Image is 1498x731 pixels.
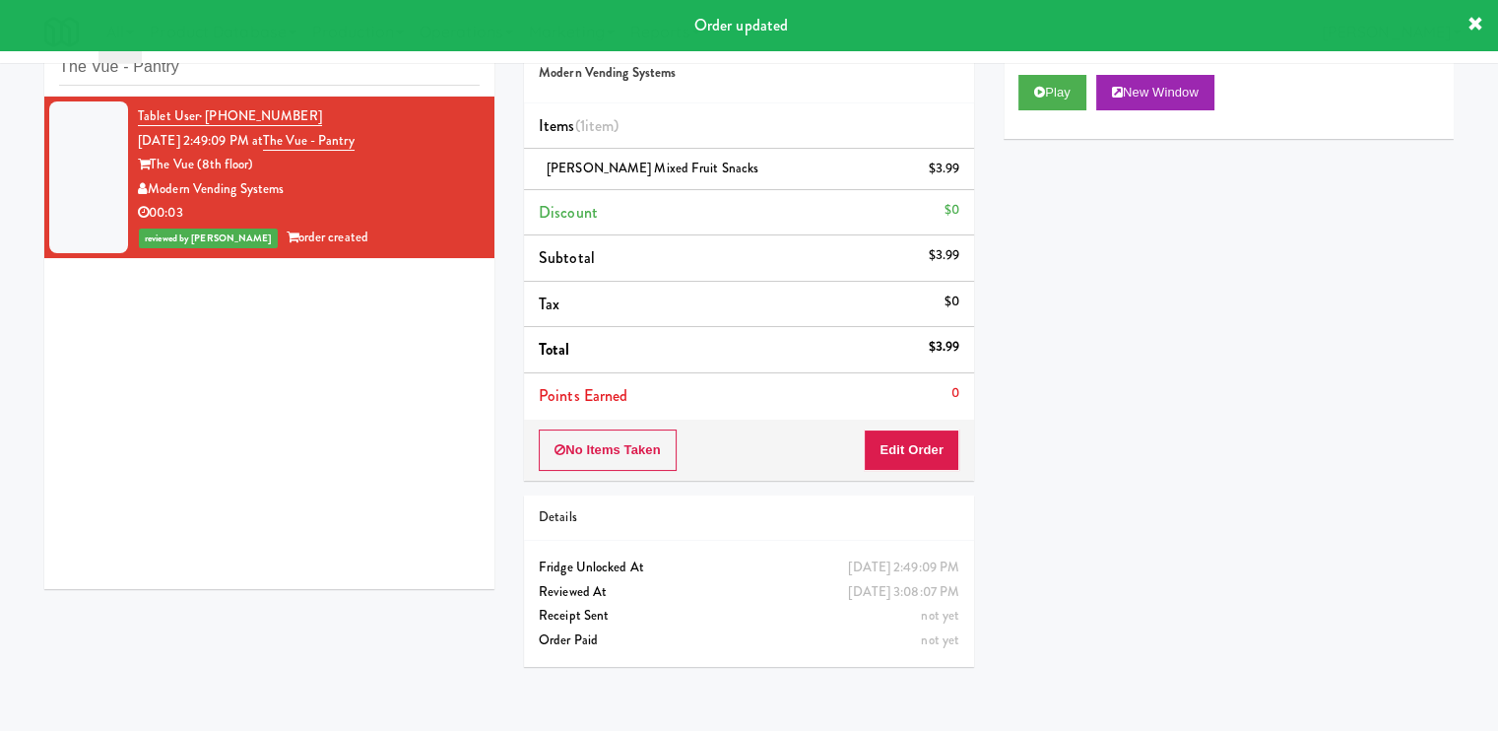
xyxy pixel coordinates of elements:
[263,131,355,151] a: The Vue - Pantry
[539,556,959,580] div: Fridge Unlocked At
[848,580,959,605] div: [DATE] 3:08:07 PM
[44,97,494,258] li: Tablet User· [PHONE_NUMBER][DATE] 2:49:09 PM atThe Vue - PantryThe Vue (8th floor)Modern Vending ...
[539,384,627,407] span: Points Earned
[539,293,559,315] span: Tax
[539,114,619,137] span: Items
[539,338,570,361] span: Total
[547,159,758,177] span: [PERSON_NAME] Mixed Fruit Snacks
[575,114,619,137] span: (1 )
[921,631,959,649] span: not yet
[199,106,322,125] span: · [PHONE_NUMBER]
[539,201,598,224] span: Discount
[139,229,278,248] span: reviewed by [PERSON_NAME]
[1018,75,1086,110] button: Play
[944,290,959,314] div: $0
[929,243,960,268] div: $3.99
[539,505,959,530] div: Details
[59,49,480,86] input: Search vision orders
[929,335,960,360] div: $3.99
[539,580,959,605] div: Reviewed At
[138,106,322,126] a: Tablet User· [PHONE_NUMBER]
[138,153,480,177] div: The Vue (8th floor)
[287,228,368,246] span: order created
[585,114,614,137] ng-pluralize: item
[944,198,959,223] div: $0
[539,66,959,81] h5: Modern Vending Systems
[539,629,959,653] div: Order Paid
[539,246,595,269] span: Subtotal
[138,201,480,226] div: 00:03
[138,177,480,202] div: Modern Vending Systems
[864,430,959,471] button: Edit Order
[921,606,959,625] span: not yet
[539,430,677,471] button: No Items Taken
[138,131,263,150] span: [DATE] 2:49:09 PM at
[539,604,959,629] div: Receipt Sent
[929,157,960,181] div: $3.99
[951,381,959,406] div: 0
[848,556,959,580] div: [DATE] 2:49:09 PM
[1096,75,1214,110] button: New Window
[694,14,788,36] span: Order updated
